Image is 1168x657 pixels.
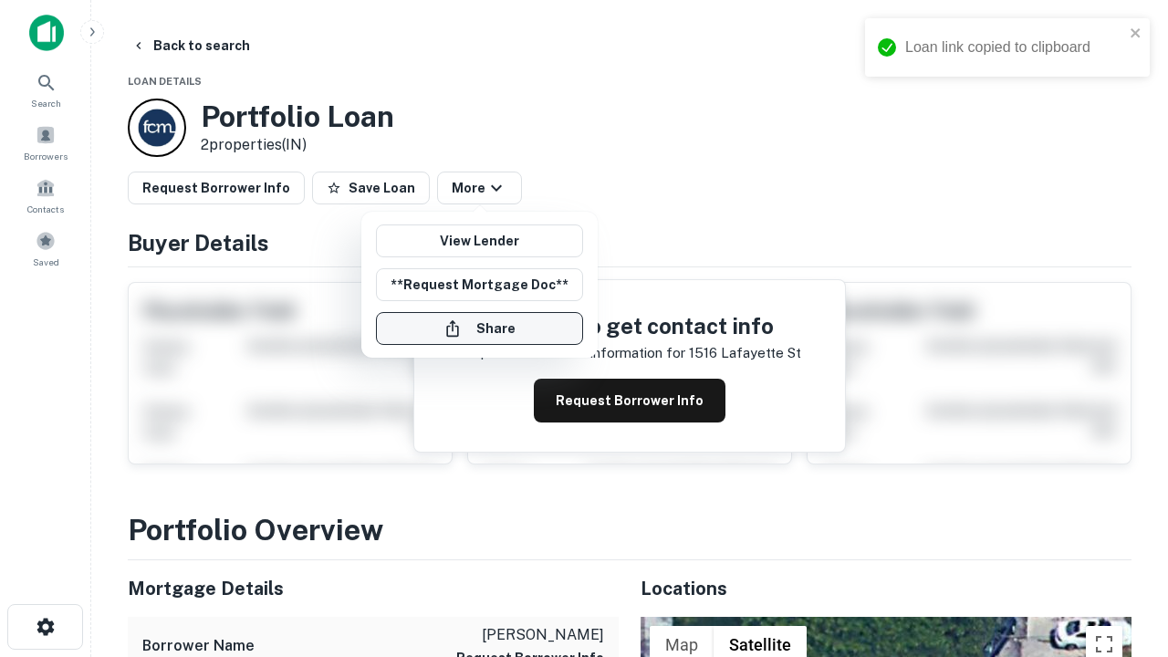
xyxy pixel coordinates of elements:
[905,36,1124,58] div: Loan link copied to clipboard
[376,312,583,345] button: Share
[1077,511,1168,599] iframe: Chat Widget
[1130,26,1142,43] button: close
[376,268,583,301] button: **Request Mortgage Doc**
[376,224,583,257] a: View Lender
